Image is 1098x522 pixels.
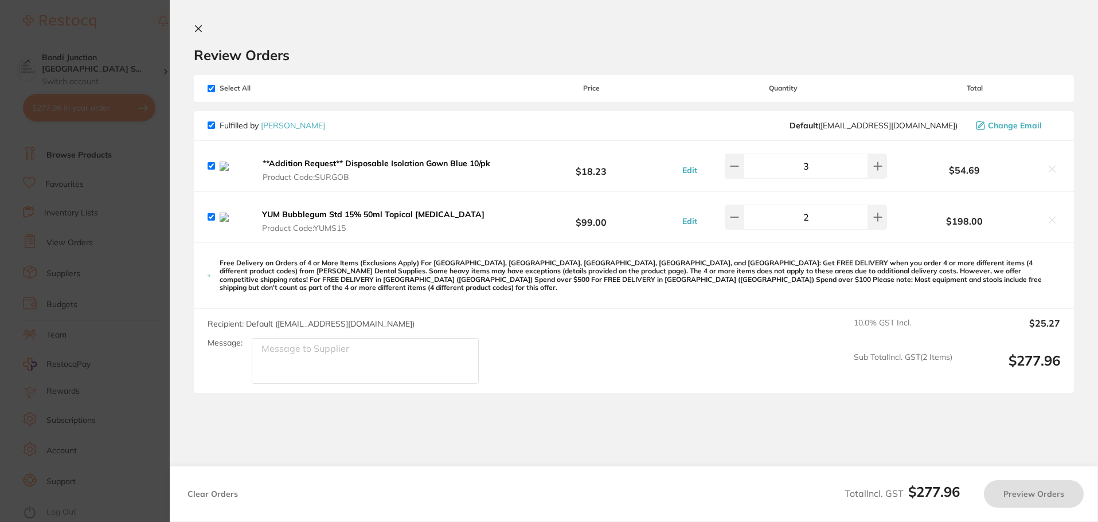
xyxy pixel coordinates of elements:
b: **Addition Request** Disposable Isolation Gown Blue 10/pk [263,158,490,168]
span: 10.0 % GST Incl. [854,318,952,343]
b: YUM Bubblegum Std 15% 50ml Topical [MEDICAL_DATA] [262,209,484,219]
button: Preview Orders [984,480,1084,508]
button: YUM Bubblegum Std 15% 50ml Topical [MEDICAL_DATA] Product Code:YUMS15 [259,209,495,233]
h2: Review Orders [194,46,1074,64]
img: a2t4Mjl2Nw [220,162,250,171]
b: $277.96 [908,483,960,500]
output: $277.96 [962,352,1060,384]
b: $198.00 [890,216,1040,226]
a: [PERSON_NAME] [261,120,325,131]
span: Price [506,84,676,92]
output: $25.27 [962,318,1060,343]
span: Sub Total Incl. GST ( 2 Items) [854,352,952,384]
span: Total Incl. GST [845,488,960,499]
span: save@adamdental.com.au [790,121,958,130]
span: Recipient: Default ( [EMAIL_ADDRESS][DOMAIN_NAME] ) [208,319,415,329]
p: Free Delivery on Orders of 4 or More Items (Exclusions Apply) For [GEOGRAPHIC_DATA], [GEOGRAPHIC_... [220,259,1060,292]
label: Message: [208,338,243,348]
button: Change Email [972,120,1060,131]
span: Total [890,84,1060,92]
button: Edit [679,216,701,226]
b: $99.00 [506,207,676,228]
span: Select All [208,84,322,92]
span: Product Code: YUMS15 [262,223,491,233]
button: Edit [679,165,701,175]
b: $54.69 [890,165,1040,175]
span: Quantity [677,84,890,92]
img: YW54MTduMg [220,213,249,222]
span: Product Code: SURGOB [263,172,497,182]
button: **Addition Request** Disposable Isolation Gown Blue 10/pk Product Code:SURGOB [259,158,501,182]
p: Fulfilled by [220,121,325,130]
span: Change Email [988,121,1042,130]
button: Clear Orders [184,480,241,508]
b: $18.23 [506,155,676,176]
b: Default [790,120,818,131]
